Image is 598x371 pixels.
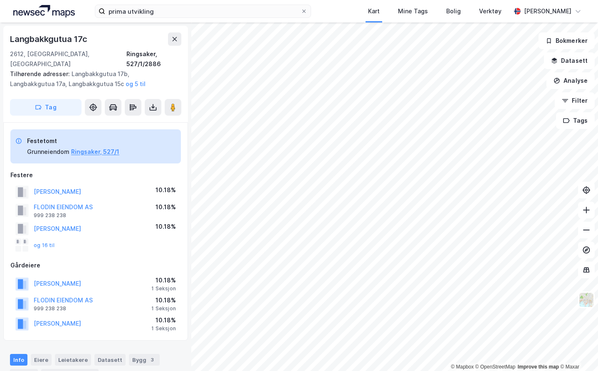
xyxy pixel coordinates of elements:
[446,6,461,16] div: Bolig
[151,325,176,332] div: 1 Seksjon
[129,354,160,366] div: Bygg
[10,260,181,270] div: Gårdeiere
[10,70,72,77] span: Tilhørende adresser:
[524,6,571,16] div: [PERSON_NAME]
[546,72,595,89] button: Analyse
[151,315,176,325] div: 10.18%
[10,170,181,180] div: Festere
[148,356,156,364] div: 3
[578,292,594,308] img: Z
[10,49,126,69] div: 2612, [GEOGRAPHIC_DATA], [GEOGRAPHIC_DATA]
[156,185,176,195] div: 10.18%
[475,364,516,370] a: OpenStreetMap
[156,202,176,212] div: 10.18%
[10,99,82,116] button: Tag
[55,354,91,366] div: Leietakere
[156,222,176,232] div: 10.18%
[31,354,52,366] div: Eiere
[556,331,598,371] iframe: Chat Widget
[151,275,176,285] div: 10.18%
[368,6,380,16] div: Kart
[151,295,176,305] div: 10.18%
[94,354,126,366] div: Datasett
[10,32,89,46] div: Langbakkgutua 17c
[151,305,176,312] div: 1 Seksjon
[34,305,66,312] div: 999 238 238
[544,52,595,69] button: Datasett
[13,5,75,17] img: logo.a4113a55bc3d86da70a041830d287a7e.svg
[10,354,27,366] div: Info
[71,147,119,157] button: Ringsaker, 527/1
[34,212,66,219] div: 999 238 238
[27,136,119,146] div: Festetomt
[518,364,559,370] a: Improve this map
[126,49,181,69] div: Ringsaker, 527/1/2886
[451,364,474,370] a: Mapbox
[479,6,502,16] div: Verktøy
[27,147,69,157] div: Grunneiendom
[556,112,595,129] button: Tags
[539,32,595,49] button: Bokmerker
[105,5,300,17] input: Søk på adresse, matrikkel, gårdeiere, leietakere eller personer
[10,69,175,89] div: Langbakkgutua 17b, Langbakkgutua 17a, Langbakkgutua 15c
[151,285,176,292] div: 1 Seksjon
[398,6,428,16] div: Mine Tags
[555,92,595,109] button: Filter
